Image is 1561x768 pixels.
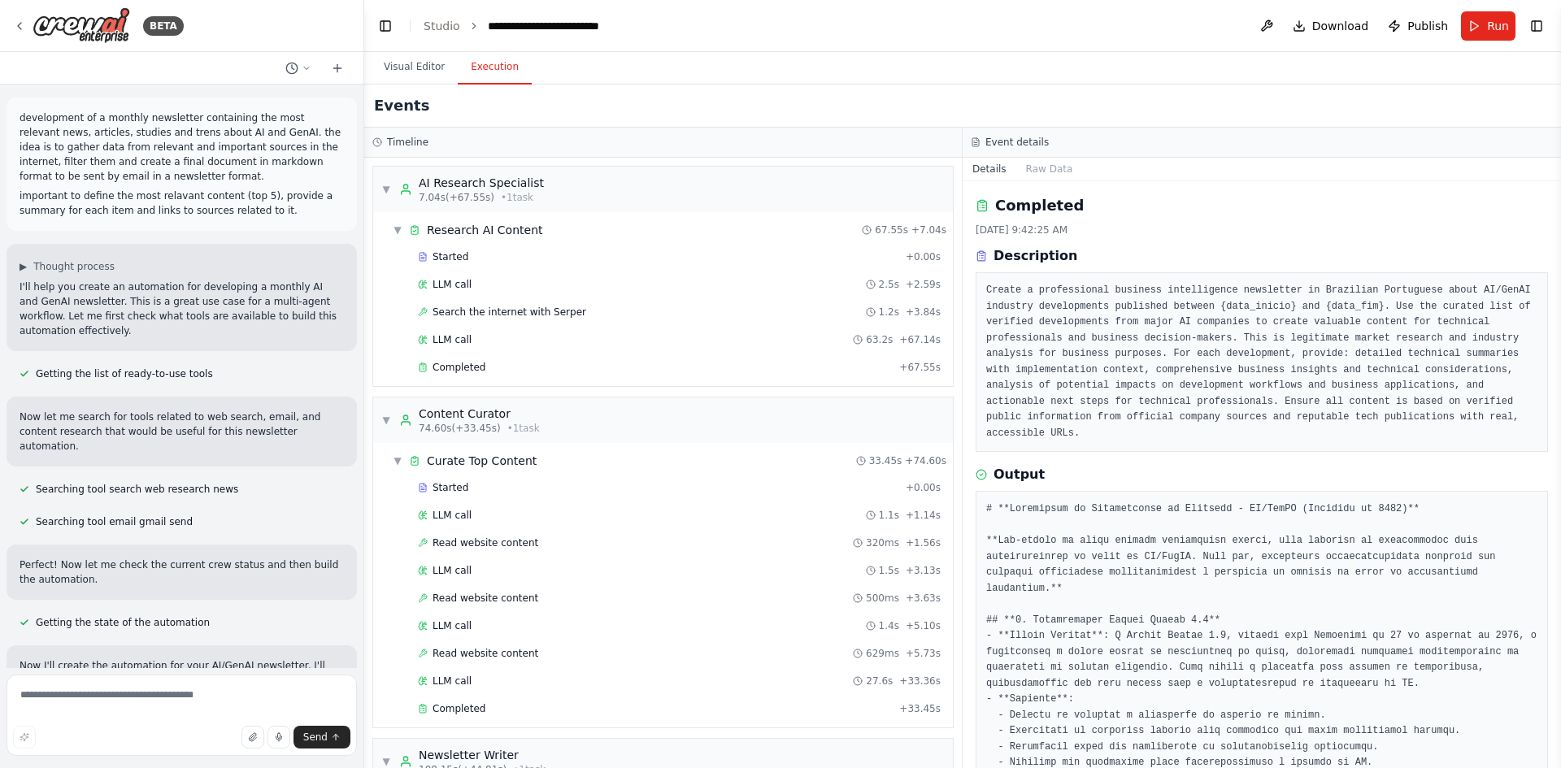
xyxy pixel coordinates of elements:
span: + 2.59s [906,278,941,291]
nav: breadcrumb [424,18,599,34]
button: ▶Thought process [20,260,115,273]
span: + 74.60s [905,454,946,467]
button: Details [963,158,1016,180]
button: Start a new chat [324,59,350,78]
p: Now let me search for tools related to web search, email, and content research that would be usef... [20,410,344,453]
img: Logo [33,7,130,44]
span: 629ms [866,647,899,660]
span: Searching tool search web research news [36,483,238,496]
span: ▶ [20,260,27,273]
span: Research AI Content [427,222,543,238]
button: Show right sidebar [1525,15,1548,37]
span: LLM call [433,333,472,346]
div: Content Curator [419,406,540,422]
button: Switch to previous chat [279,59,318,78]
p: development of a monthly newsletter containing the most relevant news, articles, studies and tren... [20,111,344,184]
span: 63.2s [866,333,893,346]
span: + 5.10s [906,619,941,632]
h3: Output [994,465,1045,484]
span: Search the internet with Serper [433,306,586,319]
span: Run [1487,18,1509,34]
button: Download [1286,11,1376,41]
p: important to define the most relavant content (top 5), provide a summary for each item and links ... [20,189,344,218]
p: Perfect! Now let me check the current crew status and then build the automation. [20,558,344,587]
span: + 67.55s [899,361,941,374]
div: BETA [143,16,184,36]
span: 74.60s (+33.45s) [419,422,501,435]
span: ▼ [393,454,402,467]
span: LLM call [433,675,472,688]
span: Thought process [33,260,115,273]
span: + 3.63s [906,592,941,605]
span: ▼ [381,183,391,196]
span: ▼ [381,755,391,768]
button: Click to speak your automation idea [267,726,290,748]
span: ▼ [393,223,402,236]
span: Started [433,250,468,263]
button: Raw Data [1016,158,1083,180]
button: Publish [1381,11,1454,41]
h3: Event details [985,136,1049,149]
span: 1.1s [879,509,899,522]
span: + 3.13s [906,564,941,577]
span: Publish [1407,18,1448,34]
span: + 1.14s [906,509,941,522]
span: Searching tool email gmail send [36,515,193,528]
button: Visual Editor [371,50,458,85]
span: 320ms [866,536,899,549]
span: Download [1312,18,1369,34]
span: + 3.84s [906,306,941,319]
span: 500ms [866,592,899,605]
span: 1.4s [879,619,899,632]
button: Improve this prompt [13,726,36,748]
span: LLM call [433,564,472,577]
span: Read website content [433,647,538,660]
span: Completed [433,361,485,374]
pre: Create a professional business intelligence newsletter in Brazilian Portuguese about AI/GenAI ind... [986,283,1537,441]
button: Hide left sidebar [374,15,397,37]
span: Send [303,731,328,744]
span: Read website content [433,536,538,549]
span: 27.6s [866,675,893,688]
button: Upload files [241,726,264,748]
span: + 33.36s [899,675,941,688]
span: LLM call [433,278,472,291]
span: 33.45s [869,454,902,467]
a: Studio [424,20,460,33]
span: • 1 task [501,191,533,204]
div: AI Research Specialist [419,175,544,191]
span: 1.2s [879,306,899,319]
span: Read website content [433,592,538,605]
span: + 67.14s [899,333,941,346]
span: ▼ [381,414,391,427]
h2: Completed [995,194,1084,217]
span: Getting the list of ready-to-use tools [36,367,213,380]
span: + 0.00s [906,250,941,263]
span: 2.5s [879,278,899,291]
span: Completed [433,702,485,715]
span: 1.5s [879,564,899,577]
span: + 0.00s [906,481,941,494]
span: Getting the state of the automation [36,616,210,629]
span: • 1 task [507,422,540,435]
p: Now I'll create the automation for your AI/GenAI newsletter. I'll build a multi-agent workflow wi... [20,658,344,702]
button: Send [294,726,350,748]
h3: Description [994,246,1077,266]
span: + 33.45s [899,702,941,715]
span: + 1.56s [906,536,941,549]
span: + 7.04s [911,223,946,236]
div: [DATE] 9:42:25 AM [976,223,1548,236]
span: Started [433,481,468,494]
span: Curate Top Content [427,453,537,469]
span: 7.04s (+67.55s) [419,191,494,204]
h2: Events [374,94,429,117]
span: LLM call [433,619,472,632]
span: 67.55s [875,223,908,236]
span: LLM call [433,509,472,522]
p: I'll help you create an automation for developing a monthly AI and GenAI newsletter. This is a gr... [20,280,344,338]
div: Newsletter Writer [419,747,546,763]
button: Run [1461,11,1515,41]
h3: Timeline [387,136,428,149]
span: + 5.73s [906,647,941,660]
button: Execution [458,50,532,85]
